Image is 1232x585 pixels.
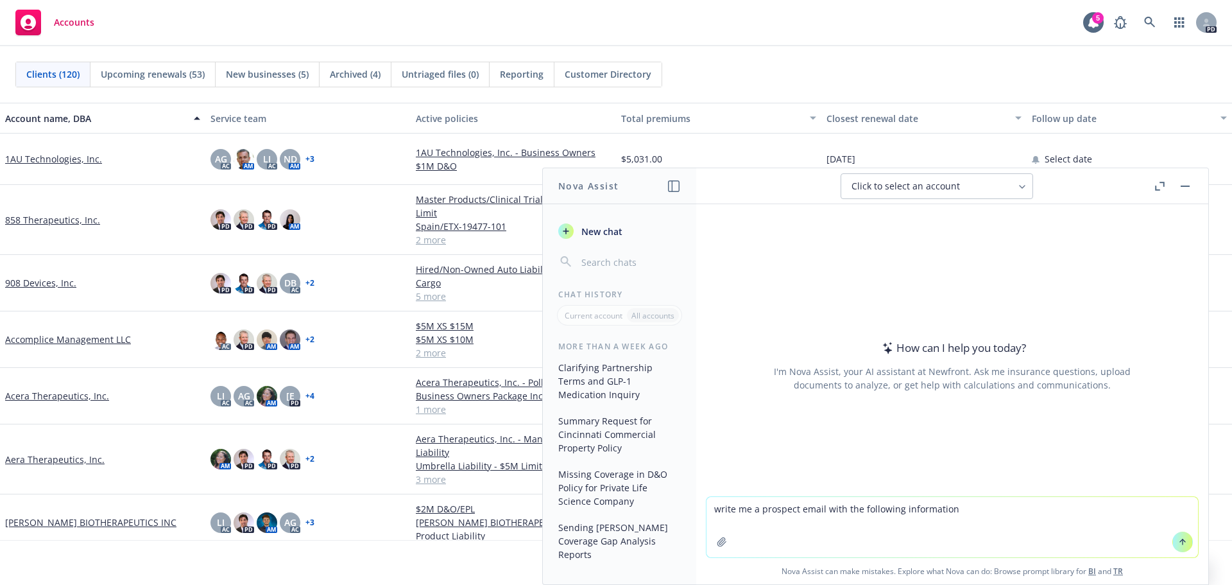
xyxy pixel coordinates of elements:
[500,67,543,81] span: Reporting
[553,220,686,243] button: New chat
[416,403,611,416] a: 1 more
[1088,566,1096,577] a: BI
[257,329,277,350] img: photo
[416,333,611,346] a: $5M XS $10M
[416,276,611,290] a: Cargo
[416,263,611,276] a: Hired/Non-Owned Auto Liability
[234,329,254,350] img: photo
[558,179,619,193] h1: Nova Assist
[5,516,176,529] a: [PERSON_NAME] BIOTHERAPEUTICS INC
[402,67,479,81] span: Untriaged files (0)
[330,67,381,81] span: Archived (4)
[257,273,277,293] img: photo
[416,459,611,473] a: Umbrella Liability - $5M Limit
[210,209,231,230] img: photo
[565,67,651,81] span: Customer Directory
[54,17,94,28] span: Accounts
[416,389,611,403] a: Business Owners Package Incl $4M Umb
[826,152,855,166] span: [DATE]
[543,289,696,300] div: Chat History
[305,155,314,163] a: + 3
[553,357,686,405] button: Clarifying Partnership Terms and GLP-1 Medication Inquiry
[257,512,277,533] img: photo
[5,276,76,290] a: 908 Devices, Inc.
[217,516,225,529] span: LI
[553,517,686,565] button: Sending [PERSON_NAME] Coverage Gap Analysis Reports
[257,209,277,230] img: photo
[263,152,271,166] span: LI
[706,497,1198,557] textarea: write me a prospect email with the following information
[238,389,250,403] span: AG
[416,516,611,543] a: [PERSON_NAME] BIOTHERAPEUTICS INC - Product Liability
[101,67,205,81] span: Upcoming renewals (53)
[553,464,686,512] button: Missing Coverage in D&O Policy for Private Life Science Company
[416,319,611,333] a: $5M XS $15M
[701,558,1203,584] span: Nova Assist can make mistakes. Explore what Nova can do: Browse prompt library for and
[565,310,622,321] p: Current account
[234,149,254,170] img: photo
[1045,152,1092,166] span: Select date
[210,329,231,350] img: photo
[234,209,254,230] img: photo
[215,152,227,166] span: AG
[5,213,100,227] a: 858 Therapeutics, Inc.
[286,389,295,403] span: [E
[416,220,611,233] a: Spain/ETX-19477-101
[10,4,99,40] a: Accounts
[616,103,821,134] button: Total premiums
[217,389,225,403] span: LI
[631,310,674,321] p: All accounts
[210,112,406,125] div: Service team
[234,273,254,293] img: photo
[257,386,277,406] img: photo
[1113,566,1123,577] a: TR
[226,67,309,81] span: New businesses (5)
[1167,10,1192,35] a: Switch app
[553,410,686,458] button: Summary Request for Cincinnati Commercial Property Policy
[305,279,314,287] a: + 2
[821,103,1027,134] button: Closest renewal date
[5,333,131,346] a: Accomplice Management LLC
[416,233,611,247] a: 2 more
[1092,12,1104,24] div: 5
[416,473,611,486] a: 3 more
[5,389,109,403] a: Acera Therapeutics, Inc.
[416,146,611,159] a: 1AU Technologies, Inc. - Business Owners
[280,449,300,469] img: photo
[257,449,277,469] img: photo
[305,392,314,400] a: + 4
[305,519,314,527] a: + 3
[579,225,622,238] span: New chat
[416,290,611,303] a: 5 more
[543,341,696,352] div: More than a week ago
[5,152,102,166] a: 1AU Technologies, Inc.
[411,103,616,134] button: Active policies
[284,152,297,166] span: ND
[772,365,1133,392] div: I'm Nova Assist, your AI assistant at Newfront. Ask me insurance questions, upload documents to a...
[416,112,611,125] div: Active policies
[1108,10,1133,35] a: Report a Bug
[621,152,662,166] span: $5,031.00
[1137,10,1163,35] a: Search
[416,193,611,220] a: Master Products/Clinical Trials Liability - $5M Limit
[1027,103,1232,134] button: Follow up date
[280,209,300,230] img: photo
[284,516,296,529] span: AG
[1032,112,1213,125] div: Follow up date
[210,449,231,469] img: photo
[5,453,105,466] a: Aera Therapeutics, Inc.
[841,173,1033,199] button: Click to select an account
[26,67,80,81] span: Clients (120)
[284,276,296,290] span: DB
[878,340,1026,356] div: How can I help you today?
[5,112,186,125] div: Account name, DBA
[234,512,254,533] img: photo
[305,336,314,344] a: + 2
[234,449,254,469] img: photo
[579,253,681,271] input: Search chats
[416,376,611,389] a: Acera Therapeutics, Inc. - Pollution
[305,455,314,463] a: + 2
[826,112,1007,125] div: Closest renewal date
[416,432,611,459] a: Aera Therapeutics, Inc. - Management Liability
